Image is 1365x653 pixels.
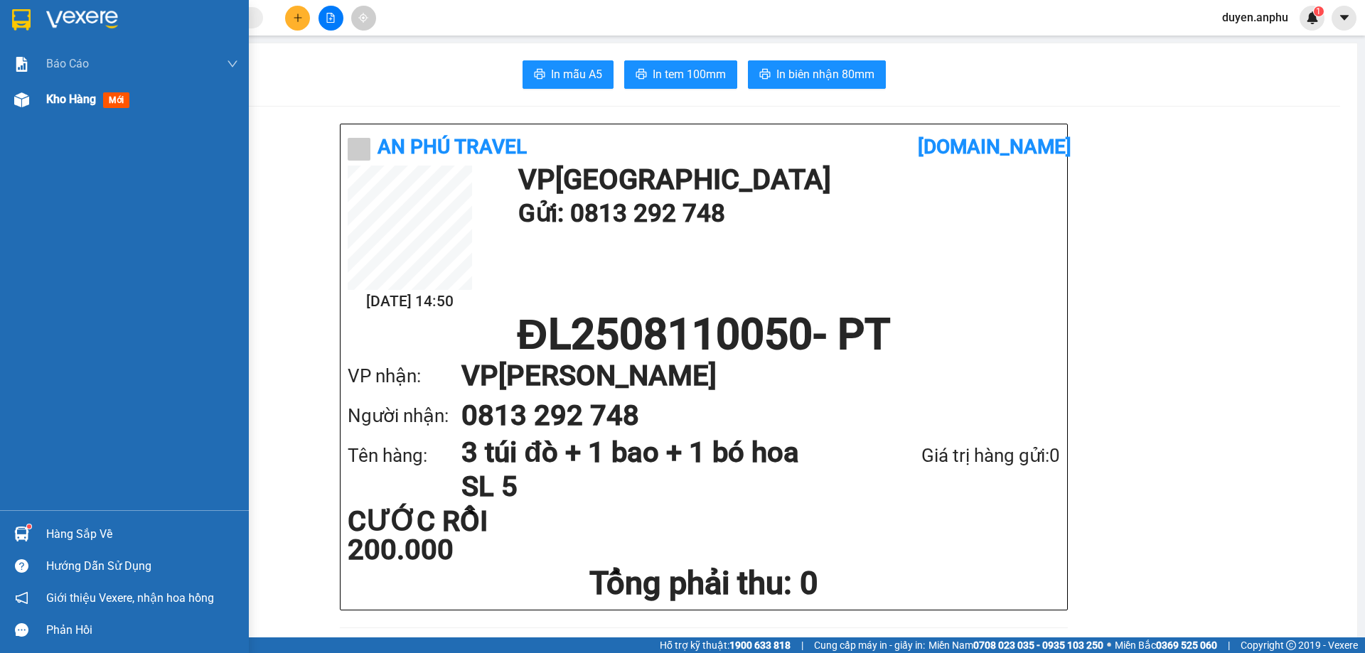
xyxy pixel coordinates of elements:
[14,527,29,541] img: warehouse-icon
[523,60,614,89] button: printerIn mẫu A5
[461,436,846,470] h1: 3 túi đò + 1 bao + 1 bó hoa
[15,559,28,573] span: question-circle
[15,623,28,637] span: message
[285,6,310,31] button: plus
[1338,11,1351,24] span: caret-down
[928,637,1103,653] span: Miền Nam
[348,507,583,564] div: CƯỚC RỒI 200.000
[46,524,238,545] div: Hàng sắp về
[534,68,545,82] span: printer
[12,44,156,64] div: 0813292748
[14,92,29,107] img: warehouse-icon
[227,58,238,70] span: down
[518,166,1053,194] h1: VP [GEOGRAPHIC_DATA]
[15,591,28,605] span: notification
[1314,6,1324,16] sup: 1
[653,65,726,83] span: In tem 100mm
[461,470,846,504] h1: SL 5
[1332,6,1356,31] button: caret-down
[973,639,1103,651] strong: 0708 023 035 - 0935 103 250
[12,98,281,134] div: Tên hàng: 3 túi đò + 1 bao + 1 bó hoa ( : 5 )
[1107,642,1111,648] span: ⚪️
[1316,6,1321,16] span: 1
[814,637,925,653] span: Cung cấp máy in - giấy in:
[318,6,343,31] button: file-add
[846,441,1060,470] div: Giá trị hàng gửi: 0
[46,589,214,607] span: Giới thiệu Vexere, nhận hoa hồng
[166,12,281,44] div: [PERSON_NAME]
[46,620,238,641] div: Phản hồi
[759,68,771,82] span: printer
[351,6,376,31] button: aim
[801,637,803,653] span: |
[46,556,238,577] div: Hướng dẫn sử dụng
[776,65,874,83] span: In biên nhận 80mm
[348,290,472,313] h2: [DATE] 14:50
[326,13,336,23] span: file-add
[551,65,602,83] span: In mẫu A5
[1286,640,1296,650] span: copyright
[624,60,737,89] button: printerIn tem 100mm
[729,639,791,651] strong: 1900 633 818
[293,13,303,23] span: plus
[1156,639,1217,651] strong: 0369 525 060
[636,68,647,82] span: printer
[1306,11,1319,24] img: icon-new-feature
[348,564,1060,603] h1: Tổng phải thu: 0
[166,12,200,27] span: Nhận:
[1211,9,1300,26] span: duyen.anphu
[461,356,1032,396] h1: VP [PERSON_NAME]
[518,194,1053,233] h1: Gửi: 0813 292 748
[1115,637,1217,653] span: Miền Bắc
[348,401,461,431] div: Người nhận:
[358,13,368,23] span: aim
[12,12,156,44] div: [GEOGRAPHIC_DATA]
[348,441,461,470] div: Tên hàng:
[378,135,527,158] b: An Phú Travel
[1228,637,1230,653] span: |
[12,9,31,31] img: logo-vxr
[348,362,461,391] div: VP nhận:
[461,396,1032,436] h1: 0813 292 748
[348,313,1060,356] h1: ĐL2508110050 - PT
[166,44,281,64] div: 0813292748
[27,524,31,529] sup: 1
[660,637,791,653] span: Hỗ trợ kỹ thuật:
[14,57,29,72] img: solution-icon
[46,55,89,72] span: Báo cáo
[748,60,886,89] button: printerIn biên nhận 80mm
[11,72,159,90] div: 200.000
[918,135,1071,158] b: [DOMAIN_NAME]
[46,92,96,106] span: Kho hàng
[11,74,78,89] span: CƯỚC RỒI :
[12,12,34,27] span: Gửi:
[103,92,129,108] span: mới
